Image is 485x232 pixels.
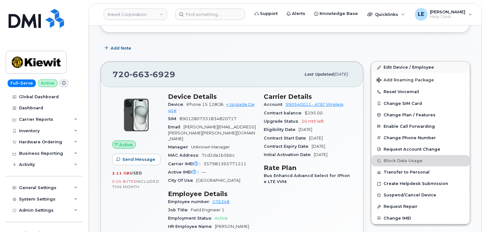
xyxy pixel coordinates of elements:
a: Support [250,7,282,20]
span: 0.00 Bytes [112,179,136,184]
a: 990540011 - AT&T Wireless [286,102,343,107]
span: Alerts [292,10,305,17]
span: 2.11 GB [112,171,130,175]
span: Contract balance [264,111,305,115]
span: Job Title [168,208,191,212]
a: Create Helpdesk Submission [372,178,470,189]
button: Change SIM Card [372,98,470,109]
span: 7cd2da1b5bbc [202,153,235,158]
span: [PERSON_NAME] [215,224,249,229]
h3: Employee Details [168,190,256,198]
span: $295.00 [305,111,323,115]
span: Email [168,125,184,129]
button: Send Message [112,154,161,165]
span: Add Roaming Package [377,78,434,84]
span: Help Desk [430,14,466,19]
span: Active [120,142,133,148]
span: [PERSON_NAME][EMAIL_ADDRESS][PERSON_NAME][PERSON_NAME][DOMAIN_NAME] [168,125,256,141]
span: Upgrade Status [264,119,301,124]
span: 89012807331834820717 [179,116,236,121]
span: included this month [112,179,159,189]
span: 663 [130,70,150,79]
h3: Carrier Details [264,93,352,100]
button: Block Data Usage [372,155,470,167]
button: Request Repair [372,201,470,212]
span: 20 mth left [301,119,324,124]
button: Add Note [100,42,137,54]
button: Enable Call Forwarding [372,121,470,132]
span: Initial Activation Date [264,152,314,157]
h3: Rate Plan [264,164,352,172]
span: Unknown Manager [191,145,230,149]
button: Change IMEI [372,213,470,224]
span: Device [168,102,186,107]
input: Find something... [175,9,245,20]
span: Account [264,102,286,107]
span: Manager [168,145,191,149]
span: Enable Call Forwarding [384,124,435,129]
div: Quicklinks [363,8,409,21]
span: 6929 [150,70,175,79]
span: City Of Use [168,178,196,183]
span: [DATE] [299,127,312,132]
button: Suspend/Cancel Device [372,189,470,201]
span: Quicklinks [375,12,398,17]
button: Change Phone Number [372,132,470,144]
span: 720 [113,70,175,79]
button: Transfer to Personal [372,167,470,178]
span: [PERSON_NAME] [430,9,466,14]
span: Contract Expiry Date [264,144,312,149]
span: — [202,170,206,174]
span: Change Plan / Features [384,113,436,117]
div: Logan Ellison [411,8,477,21]
span: Suspend/Cancel Device [384,193,436,198]
button: Add Roaming Package [372,73,470,86]
span: Contract Start Date [264,136,309,140]
button: Change Plan / Features [372,109,470,121]
span: SIM [168,116,179,121]
span: Send Message [122,156,155,162]
span: HR Employee Name [168,224,215,229]
span: Active [215,216,228,221]
span: Employee number [168,199,212,204]
a: + Upgrade Device [168,102,255,113]
span: Eligibility Date [264,127,299,132]
button: Request Account Change [372,144,470,155]
span: [DATE] [312,144,325,149]
span: [DATE] [333,72,348,77]
span: Last updated [304,72,333,77]
span: Knowledge Base [320,10,358,17]
span: LE [418,10,424,18]
span: [DATE] [314,152,327,157]
span: Add Note [111,45,131,51]
h3: Device Details [168,93,256,100]
span: [DATE] [309,136,323,140]
iframe: Messenger Launcher [457,204,480,227]
span: Bus Enhancd Advancd Select for iPhone LTE VVM [264,173,350,184]
span: MAC Address [168,153,202,158]
span: Field Engineer 1 [191,208,224,212]
span: Carrier IMEI [168,161,204,166]
a: 576348 [212,199,230,204]
a: Alerts [282,7,310,20]
img: iPhone_15_Black.png [117,96,155,134]
span: Support [260,10,278,17]
span: Active IMEI [168,170,202,174]
span: iPhone 15 128GB [186,102,223,107]
span: used [130,171,142,175]
span: 357981365771211 [204,161,246,166]
button: Reset Voicemail [372,86,470,98]
span: Employment Status [168,216,215,221]
span: [GEOGRAPHIC_DATA] [196,178,240,183]
a: Knowledge Base [310,7,362,20]
a: Edit Device / Employee [372,62,470,73]
a: Kiewit Corporation [104,9,167,20]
